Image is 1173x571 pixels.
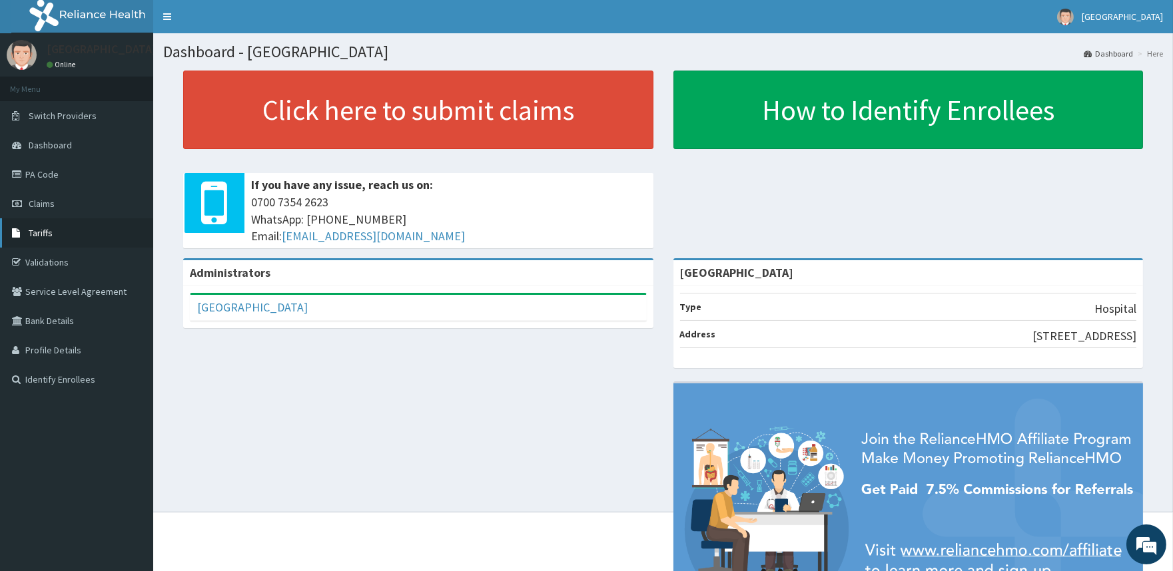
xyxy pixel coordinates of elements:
[680,301,702,313] b: Type
[1032,327,1136,345] p: [STREET_ADDRESS]
[29,227,53,239] span: Tariffs
[282,228,465,244] a: [EMAIL_ADDRESS][DOMAIN_NAME]
[7,40,37,70] img: User Image
[1057,9,1074,25] img: User Image
[29,198,55,210] span: Claims
[1084,48,1133,59] a: Dashboard
[251,194,647,245] span: 0700 7354 2623 WhatsApp: [PHONE_NUMBER] Email:
[29,139,72,151] span: Dashboard
[251,177,433,192] b: If you have any issue, reach us on:
[47,60,79,69] a: Online
[47,43,157,55] p: [GEOGRAPHIC_DATA]
[77,168,184,302] span: We're online!
[673,71,1144,149] a: How to Identify Enrollees
[29,110,97,122] span: Switch Providers
[1094,300,1136,317] p: Hospital
[7,363,254,410] textarea: Type your message and hit 'Enter'
[218,7,250,39] div: Minimize live chat window
[1082,11,1163,23] span: [GEOGRAPHIC_DATA]
[69,75,224,92] div: Chat with us now
[680,265,794,280] strong: [GEOGRAPHIC_DATA]
[197,299,308,315] a: [GEOGRAPHIC_DATA]
[163,43,1163,61] h1: Dashboard - [GEOGRAPHIC_DATA]
[183,71,653,149] a: Click here to submit claims
[1134,48,1163,59] li: Here
[25,67,54,100] img: d_794563401_company_1708531726252_794563401
[190,265,270,280] b: Administrators
[680,328,716,340] b: Address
